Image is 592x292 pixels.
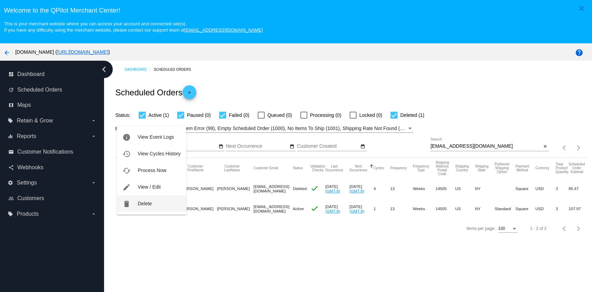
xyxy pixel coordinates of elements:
span: View / Edit [138,184,161,190]
span: View Event Logs [138,134,174,140]
mat-icon: info [122,133,131,141]
span: View Cycles History [138,151,180,156]
mat-icon: history [122,150,131,158]
mat-icon: delete [122,200,131,208]
mat-icon: cached [122,166,131,175]
span: Process Now [138,168,166,173]
mat-icon: edit [122,183,131,191]
span: Delete [138,201,152,206]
